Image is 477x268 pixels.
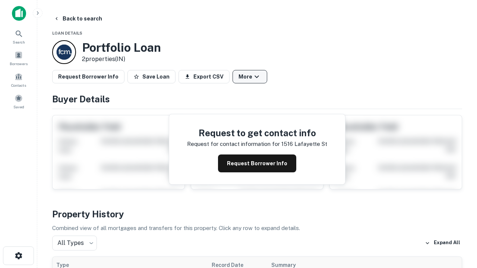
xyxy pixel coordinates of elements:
h4: Request to get contact info [187,126,327,140]
a: Saved [2,91,35,111]
p: Request for contact information for [187,140,280,149]
iframe: Chat Widget [440,208,477,244]
button: Back to search [51,12,105,25]
p: 1516 lafayette st [281,140,327,149]
span: Loan Details [52,31,82,35]
p: Combined view of all mortgages and transfers for this property. Click any row to expand details. [52,224,462,233]
button: Expand All [423,237,462,249]
a: Borrowers [2,48,35,68]
h4: Buyer Details [52,92,462,106]
span: Search [13,39,25,45]
a: Contacts [2,70,35,90]
button: Save Loan [127,70,176,83]
span: Saved [13,104,24,110]
a: Search [2,26,35,47]
div: All Types [52,236,97,251]
button: Export CSV [179,70,230,83]
h4: Property History [52,207,462,221]
img: capitalize-icon.png [12,6,26,21]
button: Request Borrower Info [218,154,296,172]
p: 2 properties (IN) [82,55,161,64]
h3: Portfolio Loan [82,41,161,55]
span: Contacts [11,82,26,88]
button: Request Borrower Info [52,70,124,83]
button: More [233,70,267,83]
span: Borrowers [10,61,28,67]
